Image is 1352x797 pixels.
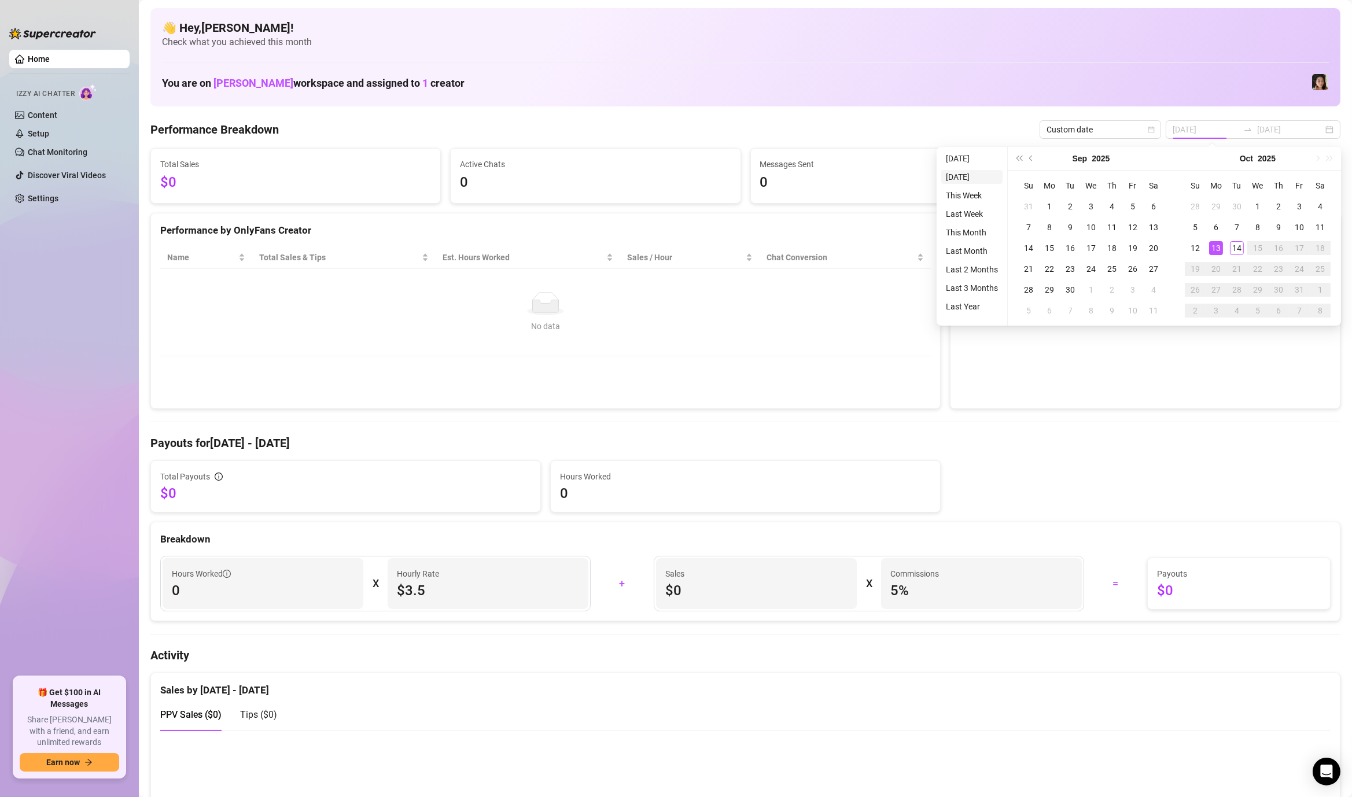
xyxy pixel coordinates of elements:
td: 2025-09-03 [1081,196,1102,217]
td: 2025-10-08 [1081,300,1102,321]
div: Open Intercom Messenger [1313,758,1340,785]
td: 2025-10-06 [1206,217,1226,238]
span: Total Payouts [160,470,210,483]
th: Name [160,246,252,269]
div: 1 [1251,200,1265,213]
span: $3.5 [397,581,579,600]
div: 3 [1209,304,1223,318]
div: 13 [1209,241,1223,255]
div: 1 [1084,283,1098,297]
li: This Week [941,189,1003,202]
div: 18 [1313,241,1327,255]
div: 4 [1105,200,1119,213]
div: 19 [1188,262,1202,276]
td: 2025-09-11 [1102,217,1122,238]
div: 26 [1188,283,1202,297]
div: 27 [1209,283,1223,297]
div: 7 [1230,220,1244,234]
td: 2025-11-04 [1226,300,1247,321]
div: 19 [1126,241,1140,255]
article: Commissions [890,567,939,580]
div: 9 [1063,220,1077,234]
input: End date [1257,123,1323,136]
td: 2025-09-21 [1018,259,1039,279]
span: Messages Sent [760,158,1031,171]
div: 21 [1022,262,1036,276]
div: 29 [1209,200,1223,213]
td: 2025-10-16 [1268,238,1289,259]
td: 2025-10-09 [1102,300,1122,321]
a: Setup [28,129,49,138]
td: 2025-10-06 [1039,300,1060,321]
div: 22 [1042,262,1056,276]
div: 9 [1105,304,1119,318]
button: Last year (Control + left) [1012,147,1025,170]
td: 2025-10-10 [1122,300,1143,321]
div: 31 [1022,200,1036,213]
div: 10 [1292,220,1306,234]
div: 3 [1126,283,1140,297]
div: Performance by OnlyFans Creator [160,223,931,238]
h4: Payouts for [DATE] - [DATE] [150,435,1340,451]
div: Sales by [DATE] - [DATE] [160,673,1331,698]
td: 2025-09-05 [1122,196,1143,217]
th: We [1081,175,1102,196]
th: Fr [1289,175,1310,196]
div: 7 [1063,304,1077,318]
div: 7 [1292,304,1306,318]
div: X [373,574,378,593]
span: $0 [1157,581,1321,600]
td: 2025-10-09 [1268,217,1289,238]
td: 2025-09-12 [1122,217,1143,238]
img: AI Chatter [79,84,97,101]
td: 2025-09-13 [1143,217,1164,238]
td: 2025-09-22 [1039,259,1060,279]
td: 2025-08-31 [1018,196,1039,217]
td: 2025-10-08 [1247,217,1268,238]
div: 21 [1230,262,1244,276]
td: 2025-10-28 [1226,279,1247,300]
div: 9 [1272,220,1285,234]
td: 2025-09-18 [1102,238,1122,259]
td: 2025-09-14 [1018,238,1039,259]
span: 🎁 Get $100 in AI Messages [20,687,119,710]
div: 13 [1147,220,1161,234]
div: 11 [1313,220,1327,234]
button: Choose a year [1258,147,1276,170]
td: 2025-09-08 [1039,217,1060,238]
td: 2025-10-25 [1310,259,1331,279]
td: 2025-10-18 [1310,238,1331,259]
span: Izzy AI Chatter [16,88,75,99]
li: This Month [941,226,1003,239]
div: 16 [1063,241,1077,255]
span: Sales [665,567,848,580]
span: info-circle [223,570,231,578]
th: Th [1268,175,1289,196]
div: 29 [1251,283,1265,297]
div: 24 [1084,262,1098,276]
div: 29 [1042,283,1056,297]
td: 2025-09-29 [1039,279,1060,300]
div: 24 [1292,262,1306,276]
div: = [1091,574,1140,593]
td: 2025-10-20 [1206,259,1226,279]
div: 5 [1251,304,1265,318]
td: 2025-10-03 [1289,196,1310,217]
td: 2025-09-09 [1060,217,1081,238]
div: 5 [1022,304,1036,318]
td: 2025-11-05 [1247,300,1268,321]
h4: Performance Breakdown [150,121,279,138]
div: 6 [1042,304,1056,318]
span: [PERSON_NAME] [213,77,293,89]
span: Check what you achieved this month [162,36,1329,49]
td: 2025-11-02 [1185,300,1206,321]
div: 2 [1272,200,1285,213]
span: Earn now [46,758,80,767]
span: swap-right [1243,125,1252,134]
th: Su [1185,175,1206,196]
li: [DATE] [941,152,1003,165]
td: 2025-10-29 [1247,279,1268,300]
td: 2025-10-03 [1122,279,1143,300]
div: 8 [1042,220,1056,234]
th: Chat Conversion [760,246,931,269]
